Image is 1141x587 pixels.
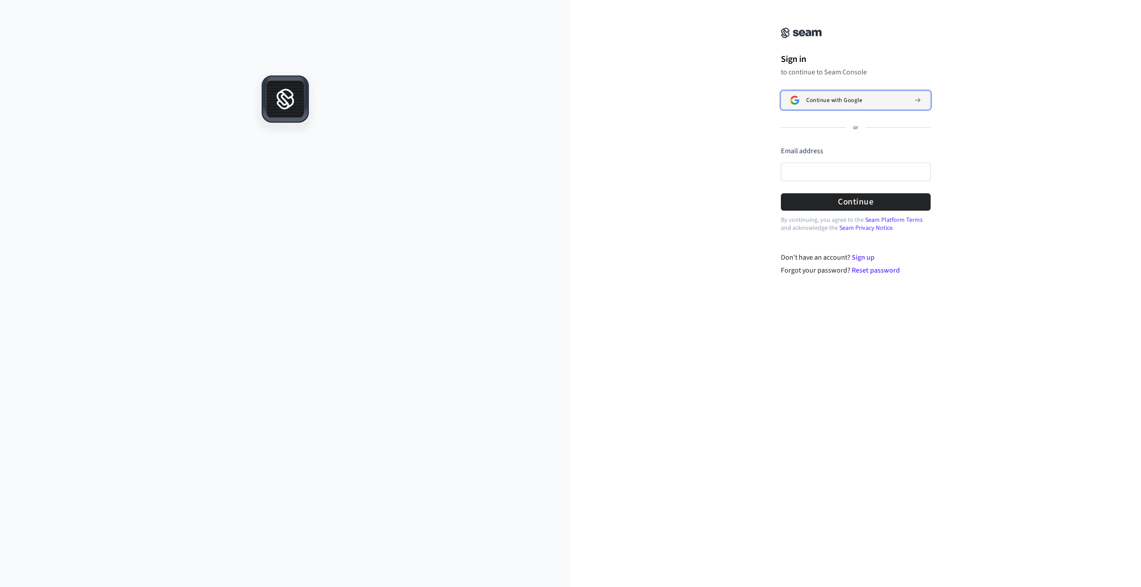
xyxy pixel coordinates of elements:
[781,68,931,77] p: to continue to Seam Console
[781,193,931,211] button: Continue
[781,91,931,110] button: Sign in with GoogleContinue with Google
[781,146,823,156] label: Email address
[781,28,822,38] img: Seam Console
[781,216,931,232] p: By continuing, you agree to the and acknowledge the .
[790,96,799,105] img: Sign in with Google
[839,224,893,232] a: Seam Privacy Notice
[806,97,862,104] span: Continue with Google
[852,253,874,262] a: Sign up
[865,216,923,224] a: Seam Platform Terms
[781,265,931,276] div: Forgot your password?
[852,265,900,275] a: Reset password
[853,124,858,132] p: or
[781,252,931,263] div: Don't have an account?
[781,53,931,66] h1: Sign in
